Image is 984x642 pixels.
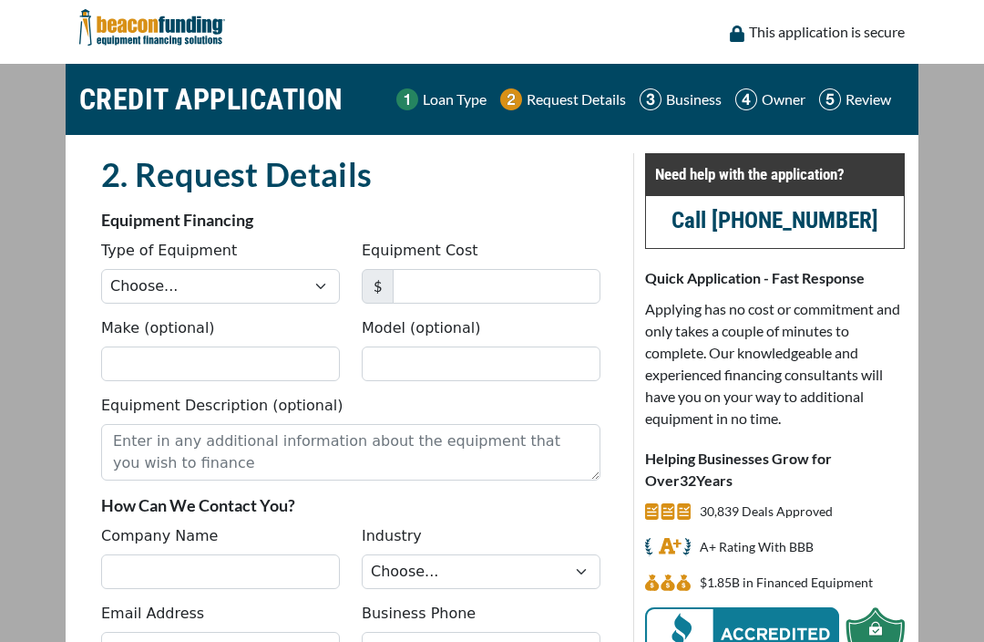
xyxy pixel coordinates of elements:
img: Step 1 [396,88,418,110]
p: Equipment Financing [101,209,600,231]
p: Review [846,88,891,110]
img: Step 5 [819,88,841,110]
span: 32 [680,471,696,489]
label: Model (optional) [362,317,480,339]
label: Equipment Description (optional) [101,395,343,417]
label: Type of Equipment [101,240,237,262]
p: A+ Rating With BBB [700,536,814,558]
p: $1,849,189,507 in Financed Equipment [700,572,873,594]
p: Request Details [527,88,626,110]
p: Business [666,88,722,110]
label: Equipment Cost [362,240,478,262]
p: Quick Application - Fast Response [645,267,905,289]
label: Email Address [101,603,204,625]
p: How Can We Contact You? [101,494,600,516]
a: Call [PHONE_NUMBER] [671,207,878,233]
img: lock icon to convery security [730,26,744,42]
img: Step 2 [500,88,522,110]
label: Company Name [101,525,218,547]
h1: CREDIT APPLICATION [79,73,343,126]
span: $ [362,269,394,304]
p: Need help with the application? [655,163,895,185]
label: Make (optional) [101,317,215,339]
p: Loan Type [423,88,487,110]
label: Business Phone [362,603,476,625]
h2: 2. Request Details [101,153,600,195]
label: Industry [362,525,422,547]
p: 30,839 Deals Approved [700,501,833,523]
p: Helping Businesses Grow for Over Years [645,448,905,492]
p: Owner [762,88,805,110]
p: This application is secure [749,21,905,43]
p: Applying has no cost or commitment and only takes a couple of minutes to complete. Our knowledgea... [645,298,905,430]
img: Step 4 [735,88,757,110]
img: Step 3 [640,88,661,110]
